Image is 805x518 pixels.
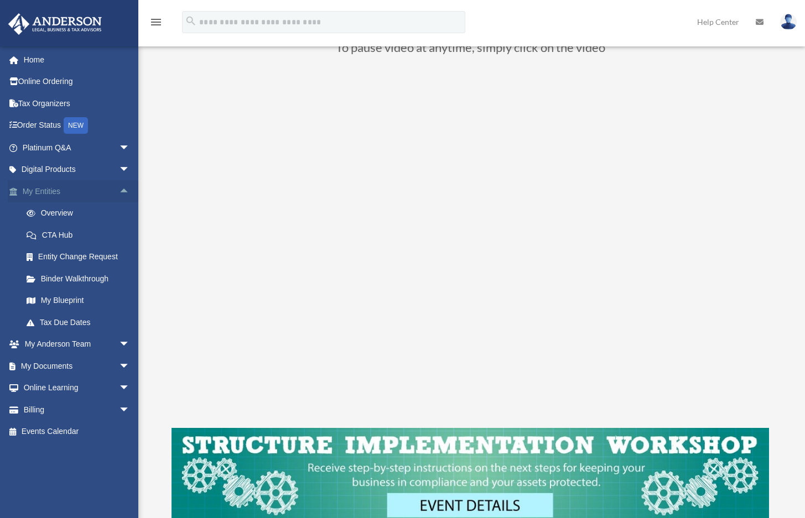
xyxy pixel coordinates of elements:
[119,180,141,203] span: arrow_drop_up
[8,92,147,114] a: Tax Organizers
[119,159,141,181] span: arrow_drop_down
[149,19,163,29] a: menu
[15,202,147,224] a: Overview
[149,15,163,29] i: menu
[8,180,147,202] a: My Entitiesarrow_drop_up
[8,399,147,421] a: Billingarrow_drop_down
[119,137,141,159] span: arrow_drop_down
[15,224,147,246] a: CTA Hub
[8,333,147,355] a: My Anderson Teamarrow_drop_down
[119,377,141,400] span: arrow_drop_down
[15,290,147,312] a: My Blueprint
[15,311,147,333] a: Tax Due Dates
[8,49,147,71] a: Home
[185,15,197,27] i: search
[172,41,769,59] h3: To pause video at anytime, simply click on the video
[15,246,147,268] a: Entity Change Request
[8,114,147,137] a: Order StatusNEW
[8,421,147,443] a: Events Calendar
[780,14,797,30] img: User Pic
[5,13,105,35] img: Anderson Advisors Platinum Portal
[64,117,88,134] div: NEW
[8,137,147,159] a: Platinum Q&Aarrow_drop_down
[15,268,147,290] a: Binder Walkthrough
[8,71,147,93] a: Online Ordering
[172,76,769,412] iframe: LLC Binder Walkthrough
[8,159,147,181] a: Digital Productsarrow_drop_down
[8,377,147,399] a: Online Learningarrow_drop_down
[119,355,141,378] span: arrow_drop_down
[119,333,141,356] span: arrow_drop_down
[8,355,147,377] a: My Documentsarrow_drop_down
[119,399,141,421] span: arrow_drop_down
